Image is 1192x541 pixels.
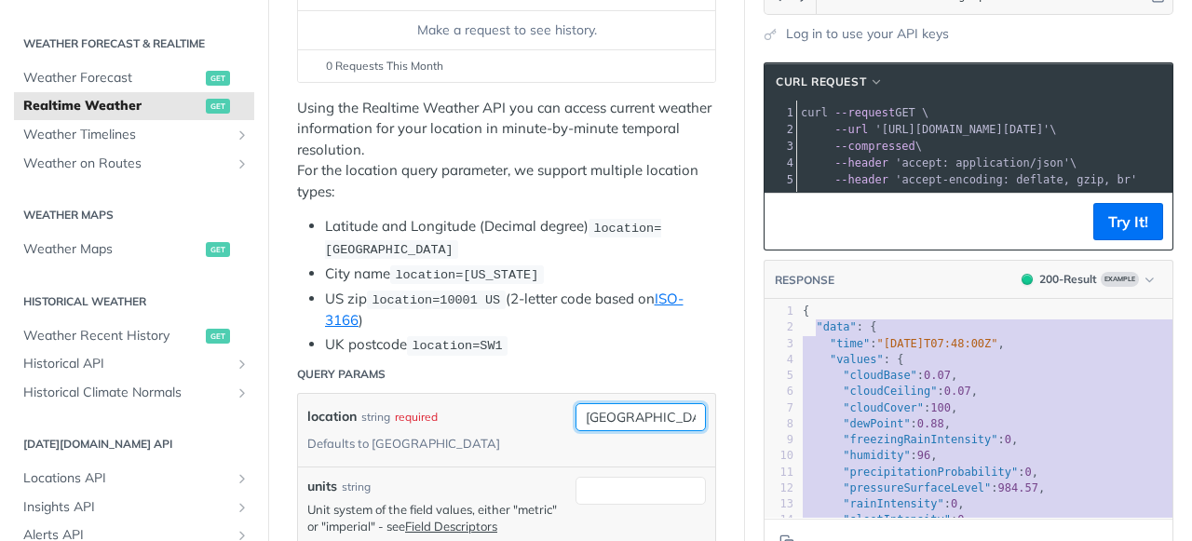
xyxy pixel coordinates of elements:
a: Weather TimelinesShow subpages for Weather Timelines [14,121,254,149]
span: Weather on Routes [23,155,230,173]
span: "pressureSurfaceLevel" [843,481,991,494]
button: Show subpages for Historical Climate Normals [235,385,250,400]
h2: Historical Weather [14,293,254,310]
span: \ [801,123,1057,136]
button: Show subpages for Locations API [235,471,250,486]
div: Defaults to [GEOGRAPHIC_DATA] [307,430,500,457]
span: : , [803,466,1038,479]
span: "sleetIntensity" [843,513,951,526]
span: Weather Recent History [23,327,201,345]
span: --url [834,123,868,136]
span: : , [803,513,971,526]
li: City name [325,264,716,285]
div: string [361,403,390,430]
span: curl [801,106,828,119]
p: Unit system of the field values, either "metric" or "imperial" - see [307,501,566,534]
span: Historical API [23,355,230,373]
span: get [206,71,230,86]
span: 0 [1024,466,1031,479]
span: "cloudBase" [843,369,916,382]
span: 'accept-encoding: deflate, gzip, br' [895,173,1137,186]
span: get [206,99,230,114]
a: Historical Climate NormalsShow subpages for Historical Climate Normals [14,379,254,407]
span: : , [803,385,978,398]
div: 200 - Result [1039,271,1097,288]
span: : , [803,497,965,510]
span: 0.07 [924,369,951,382]
span: 0 [1005,433,1011,446]
div: string [342,479,371,495]
span: --header [834,173,888,186]
a: Weather on RoutesShow subpages for Weather on Routes [14,150,254,178]
span: '[URL][DOMAIN_NAME][DATE]' [874,123,1050,136]
span: 100 [930,401,951,414]
a: Weather Recent Historyget [14,322,254,350]
span: Weather Timelines [23,126,230,144]
a: Log in to use your API keys [786,24,949,44]
span: Weather Maps [23,240,201,259]
p: Using the Realtime Weather API you can access current weather information for your location in mi... [297,98,716,203]
span: "dewPoint" [843,417,910,430]
button: Try It! [1093,203,1163,240]
span: 0.88 [917,417,944,430]
span: 0.07 [944,385,971,398]
span: : { [803,353,903,366]
span: Example [1101,272,1139,287]
span: "rainIntensity" [843,497,943,510]
span: Locations API [23,469,230,488]
span: 96 [917,449,930,462]
span: : , [803,417,951,430]
span: --compressed [834,140,915,153]
span: 0 Requests This Month [326,58,443,74]
button: RESPONSE [774,271,835,290]
span: : , [803,337,1005,350]
span: : , [803,401,957,414]
div: 4 [765,352,793,368]
a: Historical APIShow subpages for Historical API [14,350,254,378]
h2: Weather Forecast & realtime [14,35,254,52]
span: "time" [830,337,870,350]
span: location=SW1 [412,339,502,353]
div: required [395,403,438,430]
div: 10 [765,448,793,464]
div: 1 [765,304,793,319]
h2: [DATE][DOMAIN_NAME] API [14,436,254,453]
span: \ [801,140,922,153]
div: 2 [765,121,796,138]
span: : { [803,320,877,333]
span: location=[GEOGRAPHIC_DATA] [325,221,661,256]
span: 'accept: application/json' [895,156,1070,169]
div: 5 [765,171,796,188]
span: 0 [951,497,957,510]
span: location=10001 US [372,293,500,307]
div: 6 [765,384,793,399]
span: --header [834,156,888,169]
span: 200 [1022,274,1033,285]
span: : , [803,433,1018,446]
button: Show subpages for Weather Timelines [235,128,250,142]
div: 12 [765,480,793,496]
span: "cloudCeiling" [843,385,937,398]
button: Show subpages for Weather on Routes [235,156,250,171]
div: 11 [765,465,793,480]
div: 9 [765,432,793,448]
span: { [803,304,809,318]
span: 0 [957,513,964,526]
span: "[DATE]T07:48:00Z" [877,337,998,350]
li: US zip (2-letter code based on ) [325,289,716,331]
a: Weather Mapsget [14,236,254,264]
h2: Weather Maps [14,207,254,223]
span: cURL Request [776,74,866,90]
span: : , [803,449,938,462]
div: 3 [765,138,796,155]
span: "humidity" [843,449,910,462]
span: : , [803,369,957,382]
button: Copy to clipboard [774,208,800,236]
button: Show subpages for Historical API [235,357,250,372]
div: 7 [765,400,793,416]
div: 3 [765,336,793,352]
span: --request [834,106,895,119]
div: 5 [765,368,793,384]
a: Field Descriptors [405,519,497,534]
span: "precipitationProbability" [843,466,1018,479]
